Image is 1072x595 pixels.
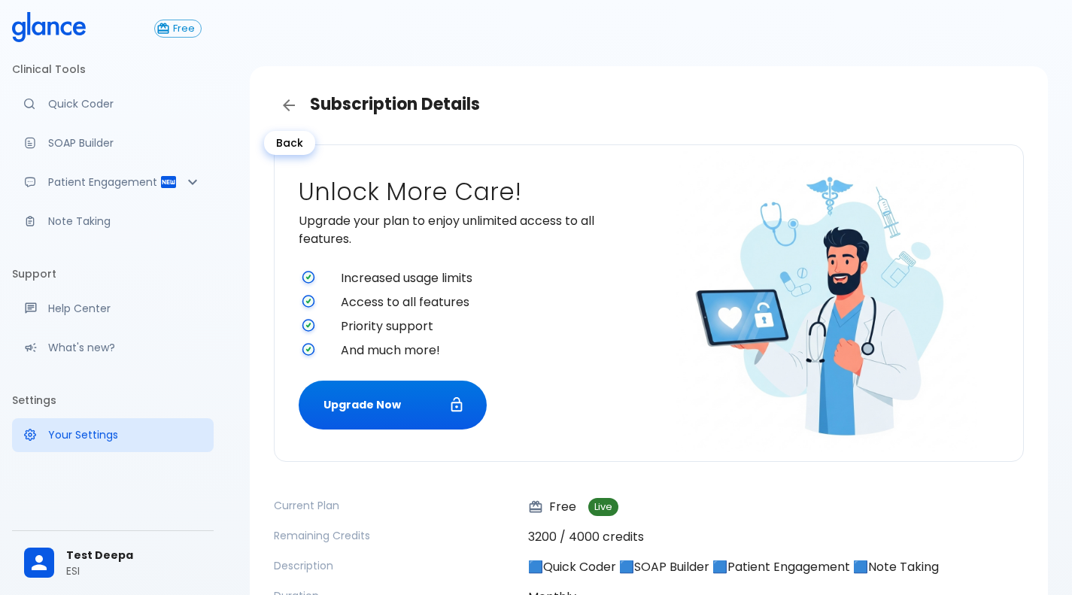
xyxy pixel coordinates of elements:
a: Get help from our support team [12,292,214,325]
li: Clinical Tools [12,51,214,87]
p: Your Settings [48,427,202,442]
h2: Unlock More Care! [299,178,643,206]
div: Recent updates and feature releases [12,331,214,364]
div: Back [264,131,315,155]
a: Click to view or change your subscription [154,20,214,38]
li: Settings [12,382,214,418]
a: Manage your settings [12,418,214,451]
p: 3200 / 4000 credits [528,528,1024,546]
a: Back [274,90,304,120]
span: Live [588,502,618,513]
button: Upgrade Now [299,381,487,430]
img: doctor-unlocking-care [676,151,977,452]
p: ESI [66,563,202,578]
span: Increased usage limits [341,269,643,287]
li: Support [12,256,214,292]
div: Test DeepaESI [12,537,214,589]
div: Patient Reports & Referrals [12,165,214,199]
p: SOAP Builder [48,135,202,150]
a: Advanced note-taking [12,205,214,238]
p: Upgrade your plan to enjoy unlimited access to all features. [299,212,643,248]
p: Quick Coder [48,96,202,111]
a: Docugen: Compose a clinical documentation in seconds [12,126,214,159]
a: Moramiz: Find ICD10AM codes instantly [12,87,214,120]
p: Patient Engagement [48,175,159,190]
span: And much more! [341,342,643,360]
p: What's new? [48,340,202,355]
span: Priority support [341,317,643,335]
p: Description [274,558,516,573]
span: Free [167,23,201,35]
h3: Subscription Details [274,90,1024,120]
span: Test Deepa [66,548,202,563]
p: Note Taking [48,214,202,229]
button: Free [154,20,202,38]
p: Current Plan [274,498,516,513]
p: Help Center [48,301,202,316]
span: Access to all features [341,293,643,311]
p: Free [528,498,576,516]
p: Remaining Credits [274,528,516,543]
p: 🟦Quick Coder 🟦SOAP Builder 🟦Patient Engagement 🟦Note Taking [528,558,1024,576]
